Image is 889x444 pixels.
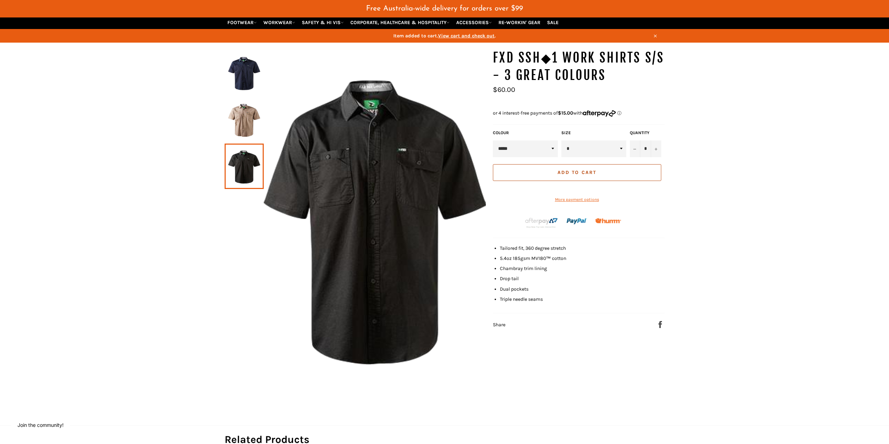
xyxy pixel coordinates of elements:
[493,130,558,136] label: COLOUR
[500,255,665,262] li: 5.4oz 185gsm MV180™ cotton
[630,140,640,157] button: Reduce item quantity by one
[558,169,596,175] span: Add to Cart
[17,422,64,428] button: Join the community!
[561,130,626,136] label: Size
[651,140,661,157] button: Increase item quantity by one
[524,217,559,229] img: Afterpay-Logo-on-dark-bg_large.png
[438,33,495,39] span: View cart and check out
[500,275,665,282] li: Drop tail
[500,286,665,292] li: Dual pockets
[225,29,665,43] a: Item added to cart.View cart and check out.
[453,16,495,29] a: ACCESSORIES
[264,49,486,381] img: FXD SSH◆1 Work Shirts S/S - 3 Great Colours - Workin' Gear
[567,211,587,232] img: paypal.png
[228,100,260,139] img: FXD SSH◆1 Work Shirts S/S - 3 Great Colours - Workin' Gear
[348,16,452,29] a: CORPORATE, HEALTHCARE & HOSPITALITY
[595,218,621,224] img: Humm_core_logo_RGB-01_300x60px_small_195d8312-4386-4de7-b182-0ef9b6303a37.png
[228,53,260,92] img: FXD SSH◆1 Work Shirts S/S - 3 Great Colours - Workin' Gear
[544,16,561,29] a: SALE
[493,164,661,181] button: Add to Cart
[366,5,523,12] span: Free Australia-wide delivery for orders over $99
[500,296,665,303] li: Triple needle seams
[493,322,505,328] span: Share
[261,16,298,29] a: WORKWEAR
[493,197,661,203] a: More payment options
[500,265,665,272] li: Chambray trim lining
[299,16,347,29] a: SAFETY & HI VIS
[630,130,661,136] label: Quantity
[225,32,665,39] span: Item added to cart. .
[500,245,665,252] li: Tailored fit, 360 degree stretch
[493,49,665,84] h1: FXD SSH◆1 Work Shirts S/S - 3 Great Colours
[493,86,515,94] span: $60.00
[496,16,543,29] a: RE-WORKIN' GEAR
[225,16,260,29] a: FOOTWEAR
